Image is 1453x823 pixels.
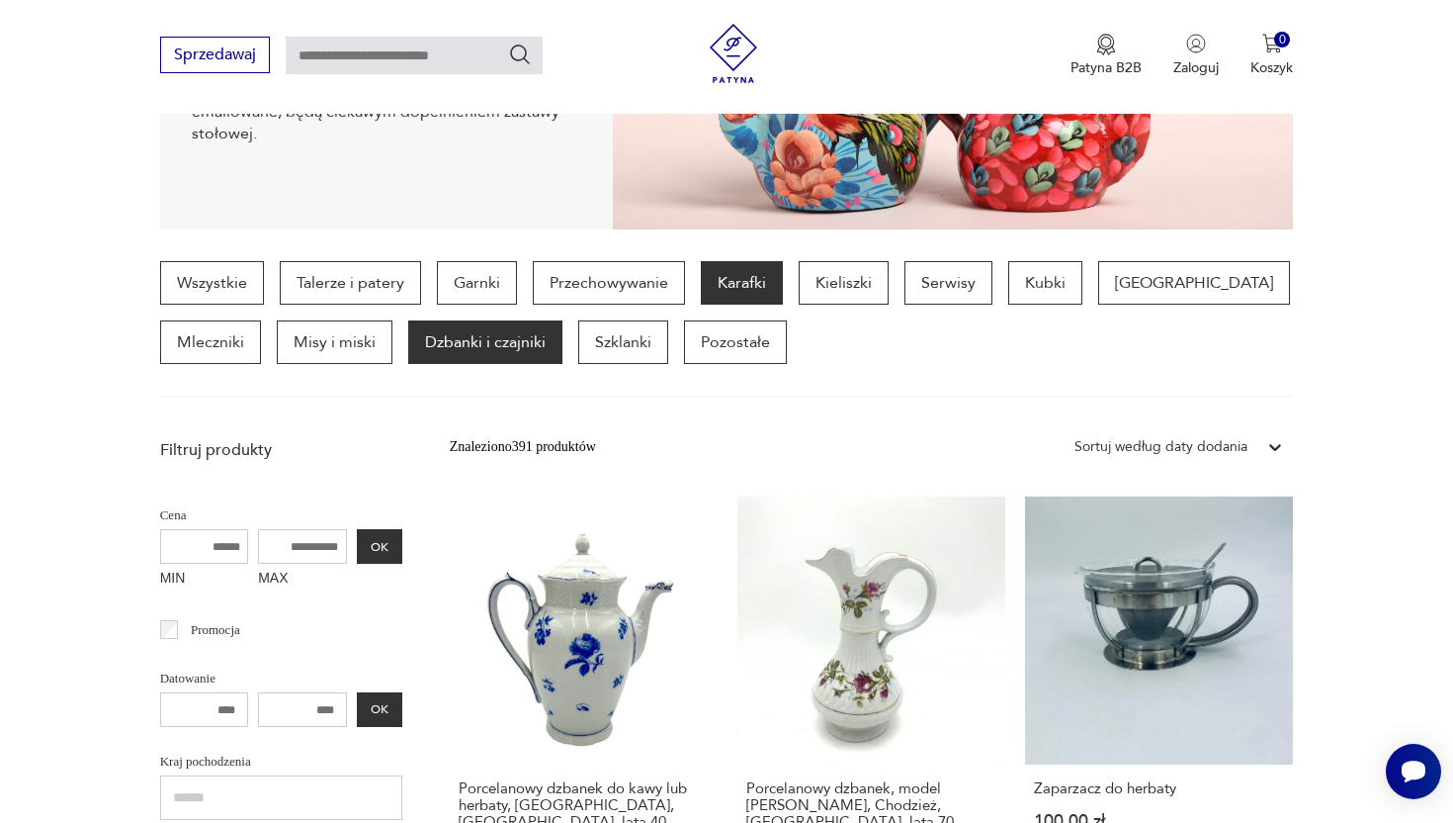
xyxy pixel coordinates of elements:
[160,564,249,595] label: MIN
[160,751,402,773] p: Kraj pochodzenia
[160,261,264,305] a: Wszystkie
[578,320,668,364] a: Szklanki
[701,261,783,305] a: Karafki
[450,436,596,458] div: Znaleziono 391 produktów
[160,320,261,364] a: Mleczniki
[357,529,402,564] button: OK
[408,320,562,364] a: Dzbanki i czajniki
[1070,34,1142,77] button: Patyna B2B
[704,24,763,83] img: Patyna - sklep z meblami i dekoracjami vintage
[1186,34,1206,53] img: Ikonka użytkownika
[1096,34,1116,55] img: Ikona medalu
[160,439,402,461] p: Filtruj produkty
[684,320,787,364] a: Pozostałe
[258,564,347,595] label: MAX
[904,261,992,305] a: Serwisy
[1008,261,1082,305] a: Kubki
[799,261,889,305] a: Kieliszki
[1098,261,1290,305] a: [GEOGRAPHIC_DATA]
[533,261,685,305] a: Przechowywanie
[160,504,402,526] p: Cena
[1173,58,1219,77] p: Zaloguj
[1074,436,1247,458] div: Sortuj według daty dodania
[277,320,392,364] a: Misy i miski
[1173,34,1219,77] button: Zaloguj
[437,261,517,305] a: Garnki
[280,261,421,305] a: Talerze i patery
[1262,34,1282,53] img: Ikona koszyka
[160,49,270,63] a: Sprzedawaj
[1070,58,1142,77] p: Patyna B2B
[160,37,270,73] button: Sprzedawaj
[160,668,402,689] p: Datowanie
[1274,32,1291,48] div: 0
[1034,780,1284,797] h3: Zaparzacz do herbaty
[508,43,532,66] button: Szukaj
[1250,58,1293,77] p: Koszyk
[1386,744,1441,799] iframe: Smartsupp widget button
[1250,34,1293,77] button: 0Koszyk
[357,692,402,727] button: OK
[191,619,240,641] p: Promocja
[1070,34,1142,77] a: Ikona medaluPatyna B2B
